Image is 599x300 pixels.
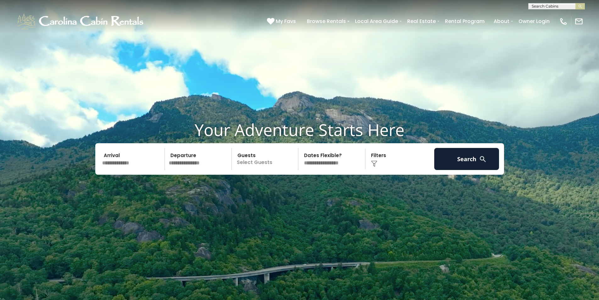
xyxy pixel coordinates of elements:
[559,17,568,26] img: phone-regular-white.png
[352,16,401,27] a: Local Area Guide
[434,148,499,170] button: Search
[574,17,583,26] img: mail-regular-white.png
[234,148,298,170] p: Select Guests
[404,16,439,27] a: Real Estate
[5,120,594,139] h1: Your Adventure Starts Here
[479,155,487,163] img: search-regular-white.png
[491,16,513,27] a: About
[515,16,553,27] a: Owner Login
[371,161,377,167] img: filter--v1.png
[16,12,146,31] img: White-1-1-2.png
[267,17,297,25] a: My Favs
[442,16,488,27] a: Rental Program
[304,16,349,27] a: Browse Rentals
[276,17,296,25] span: My Favs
